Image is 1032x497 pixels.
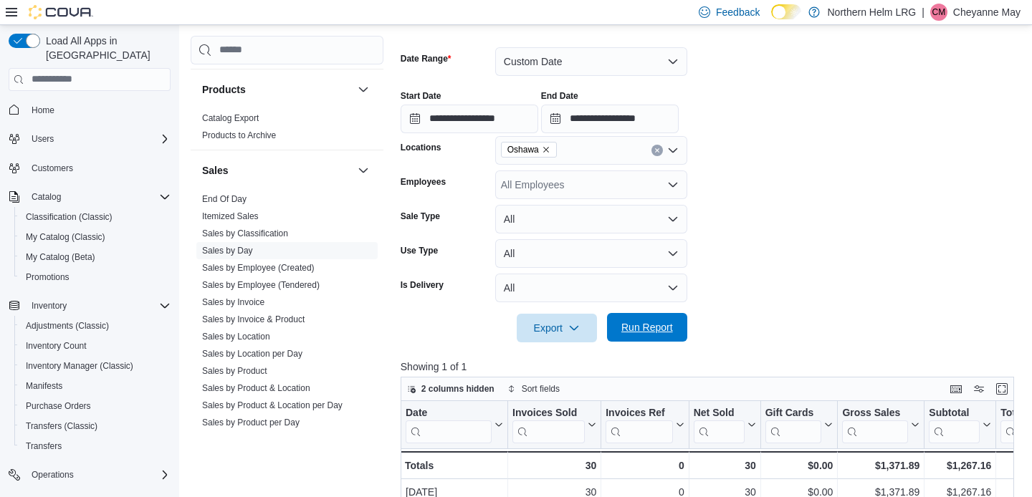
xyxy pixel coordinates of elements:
[771,19,772,20] span: Dark Mode
[495,205,687,233] button: All
[20,418,171,435] span: Transfers (Classic)
[621,320,673,334] span: Run Report
[842,406,908,443] div: Gross Sales
[401,380,500,397] button: 2 columns hidden
[406,406,492,420] div: Date
[26,380,62,392] span: Manifests
[14,247,176,267] button: My Catalog (Beta)
[541,90,578,102] label: End Date
[355,81,372,98] button: Products
[26,188,171,206] span: Catalog
[40,34,171,62] span: Load All Apps in [GEOGRAPHIC_DATA]
[406,406,503,443] button: Date
[3,187,176,207] button: Catalog
[202,349,302,359] a: Sales by Location per Day
[421,383,494,395] span: 2 columns hidden
[26,320,109,332] span: Adjustments (Classic)
[14,267,176,287] button: Promotions
[401,360,1021,374] p: Showing 1 of 1
[606,406,672,443] div: Invoices Ref
[202,332,270,342] a: Sales by Location
[14,396,176,416] button: Purchase Orders
[827,4,916,21] p: Northern Helm LRG
[512,457,596,474] div: 30
[401,53,451,64] label: Date Range
[26,466,80,483] button: Operations
[693,457,755,474] div: 30
[20,397,171,415] span: Purchase Orders
[542,145,550,154] button: Remove Oshawa from selection in this group
[495,47,687,76] button: Custom Date
[929,406,980,420] div: Subtotal
[522,383,560,395] span: Sort fields
[771,4,801,19] input: Dark Mode
[355,162,372,179] button: Sales
[401,245,438,256] label: Use Type
[14,207,176,227] button: Classification (Classic)
[765,457,833,474] div: $0.00
[495,274,687,302] button: All
[29,5,93,19] img: Cova
[667,145,679,156] button: Open list of options
[26,360,133,372] span: Inventory Manager (Classic)
[667,179,679,190] button: Open list of options
[20,418,103,435] a: Transfers (Classic)
[517,314,597,342] button: Export
[14,416,176,436] button: Transfers (Classic)
[202,228,288,238] a: Sales by Classification
[765,406,821,420] div: Gift Cards
[202,246,253,256] a: Sales by Day
[26,211,113,223] span: Classification (Classic)
[20,208,118,226] a: Classification (Classic)
[716,5,760,19] span: Feedback
[202,163,352,178] button: Sales
[26,297,72,314] button: Inventory
[26,160,79,177] a: Customers
[405,457,503,474] div: Totals
[993,380,1010,397] button: Enter fullscreen
[842,457,919,474] div: $1,371.89
[512,406,585,443] div: Invoices Sold
[32,191,61,203] span: Catalog
[20,248,171,266] span: My Catalog (Beta)
[3,296,176,316] button: Inventory
[14,356,176,376] button: Inventory Manager (Classic)
[26,251,95,263] span: My Catalog (Beta)
[26,440,62,452] span: Transfers
[202,82,246,97] h3: Products
[26,130,171,148] span: Users
[32,163,73,174] span: Customers
[202,82,352,97] button: Products
[922,4,924,21] p: |
[765,406,821,443] div: Gift Card Sales
[26,340,87,352] span: Inventory Count
[606,457,684,474] div: 0
[401,279,444,291] label: Is Delivery
[3,465,176,485] button: Operations
[202,113,259,123] a: Catalog Export
[693,406,755,443] button: Net Sold
[202,418,300,428] a: Sales by Product per Day
[3,158,176,178] button: Customers
[202,263,315,273] a: Sales by Employee (Created)
[202,366,267,376] a: Sales by Product
[20,248,101,266] a: My Catalog (Beta)
[14,227,176,247] button: My Catalog (Classic)
[202,280,320,290] a: Sales by Employee (Tendered)
[512,406,585,420] div: Invoices Sold
[501,142,557,158] span: Oshawa
[693,406,744,420] div: Net Sold
[507,143,539,157] span: Oshawa
[401,176,446,188] label: Employees
[32,133,54,145] span: Users
[693,406,744,443] div: Net Sold
[20,228,171,246] span: My Catalog (Classic)
[20,397,97,415] a: Purchase Orders
[765,406,833,443] button: Gift Cards
[20,269,171,286] span: Promotions
[607,313,687,342] button: Run Report
[401,105,538,133] input: Press the down key to open a popover containing a calendar.
[3,129,176,149] button: Users
[20,208,171,226] span: Classification (Classic)
[32,105,54,116] span: Home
